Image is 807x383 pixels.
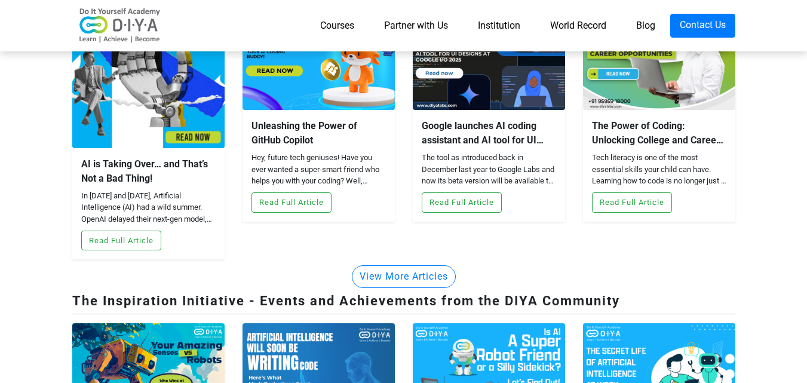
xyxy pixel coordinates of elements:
[72,291,735,314] div: The Inspiration Initiative - Events and Achievements from the DIYA Community
[422,152,556,188] div: The tool as introduced back in December last year to Google Labs and now its beta version will be...
[670,14,735,38] a: Contact Us
[535,14,621,38] a: World Record
[592,119,726,148] div: The Power of Coding: Unlocking College and Career Opportunities
[81,190,216,226] div: In [DATE] and [DATE], Artificial Intelligence (AI) had a wild summer. OpenAI delayed their next-g...
[592,152,726,188] div: Tech literacy is one of the most essential skills your child can have. Learning how to code is no...
[81,231,161,251] button: Read Full Article
[463,14,535,38] a: Institution
[251,119,386,148] div: Unleashing the Power of GitHub Copilot
[422,119,556,148] div: Google launches AI coding assistant and AI tool for UI designs at Google I/O 2025
[592,196,672,207] a: Read Full Article
[81,234,161,246] a: Read Full Article
[81,157,216,186] div: AI is Taking Over… and That’s Not a Bad Thing!
[592,192,672,213] button: Read Full Article
[422,192,502,213] button: Read Full Article
[305,14,369,38] a: Courses
[352,265,456,288] button: View More Articles
[72,8,168,44] img: logo-v2.png
[422,196,502,207] a: Read Full Article
[352,270,456,281] a: View More Articles
[369,14,463,38] a: Partner with Us
[251,192,332,213] button: Read Full Article
[621,14,670,38] a: Blog
[251,196,332,207] a: Read Full Article
[251,152,386,188] div: Hey, future tech geniuses! Have you ever wanted a super-smart friend who helps you with your codi...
